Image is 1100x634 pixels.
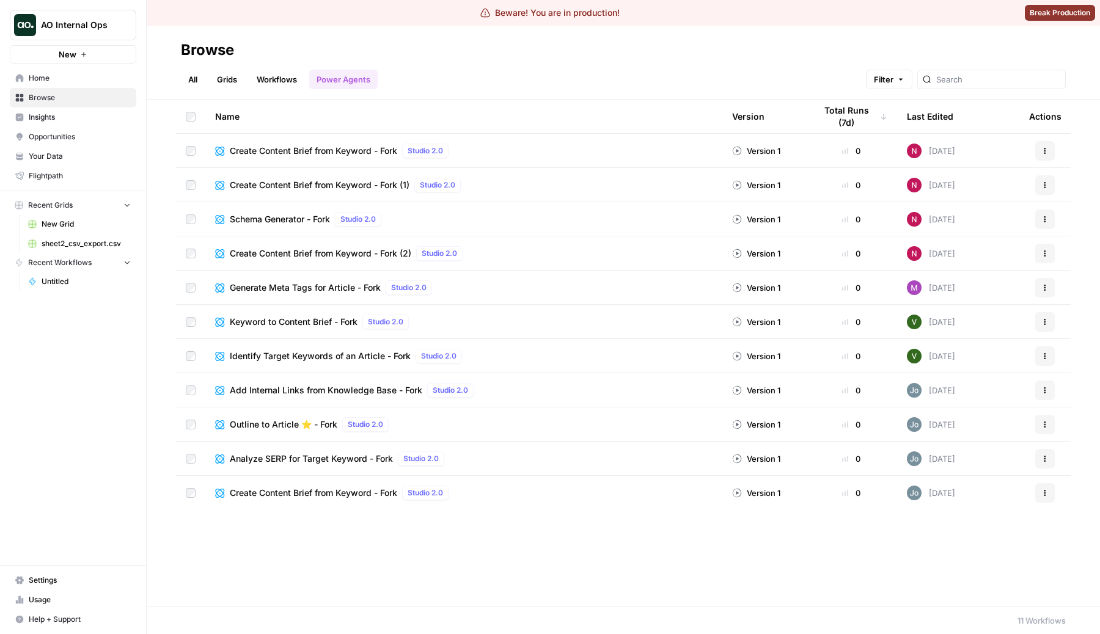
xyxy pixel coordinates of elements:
[907,451,955,466] div: [DATE]
[907,486,955,500] div: [DATE]
[732,213,780,225] div: Version 1
[215,486,713,500] a: Create Content Brief from Keyword - ForkStudio 2.0
[907,383,922,398] img: yptfcf8uf1h6224sauqjdibmebgd
[866,70,912,89] button: Filter
[1029,100,1061,133] div: Actions
[907,486,922,500] img: yptfcf8uf1h6224sauqjdibmebgd
[422,248,457,259] span: Studio 2.0
[10,610,136,629] button: Help + Support
[408,487,443,498] span: Studio 2.0
[29,92,131,103] span: Browse
[181,70,205,89] a: All
[215,315,713,329] a: Keyword to Content Brief - ForkStudio 2.0
[815,145,887,157] div: 0
[59,48,76,60] span: New
[907,349,922,363] img: ulbr96iph5ai8a2jngmea8rwhi0h
[907,349,955,363] div: [DATE]
[732,100,765,133] div: Version
[907,315,955,329] div: [DATE]
[732,418,780,431] div: Version 1
[815,179,887,191] div: 0
[907,383,955,398] div: [DATE]
[907,100,953,133] div: Last Edited
[907,212,955,227] div: [DATE]
[10,590,136,610] a: Usage
[215,144,713,158] a: Create Content Brief from Keyword - ForkStudio 2.0
[874,73,893,86] span: Filter
[732,350,780,362] div: Version 1
[29,575,131,586] span: Settings
[230,145,397,157] span: Create Content Brief from Keyword - Fork
[215,178,713,192] a: Create Content Brief from Keyword - Fork (1)Studio 2.0
[230,213,330,225] span: Schema Generator - Fork
[815,247,887,260] div: 0
[10,45,136,64] button: New
[408,145,443,156] span: Studio 2.0
[907,144,922,158] img: 809rsgs8fojgkhnibtwc28oh1nli
[732,145,780,157] div: Version 1
[340,214,376,225] span: Studio 2.0
[403,453,439,464] span: Studio 2.0
[215,417,713,432] a: Outline to Article ⭐️ - ForkStudio 2.0
[10,166,136,186] a: Flightpath
[29,594,131,605] span: Usage
[42,219,131,230] span: New Grid
[732,453,780,465] div: Version 1
[10,253,136,272] button: Recent Workflows
[41,19,115,31] span: AO Internal Ops
[907,178,922,192] img: 809rsgs8fojgkhnibtwc28oh1nli
[309,70,378,89] a: Power Agents
[215,280,713,295] a: Generate Meta Tags for Article - ForkStudio 2.0
[23,272,136,291] a: Untitled
[907,451,922,466] img: yptfcf8uf1h6224sauqjdibmebgd
[230,247,411,260] span: Create Content Brief from Keyword - Fork (2)
[732,487,780,499] div: Version 1
[421,351,457,362] span: Studio 2.0
[815,282,887,294] div: 0
[732,384,780,396] div: Version 1
[230,350,411,362] span: Identify Target Keywords of an Article - Fork
[10,570,136,590] a: Settings
[907,212,922,227] img: 809rsgs8fojgkhnibtwc28oh1nli
[42,238,131,249] span: sheet2_csv_export.csv
[907,417,922,432] img: yptfcf8uf1h6224sauqjdibmebgd
[907,280,955,295] div: [DATE]
[215,212,713,227] a: Schema Generator - ForkStudio 2.0
[14,14,36,36] img: AO Internal Ops Logo
[215,349,713,363] a: Identify Target Keywords of an Article - ForkStudio 2.0
[907,246,922,261] img: 809rsgs8fojgkhnibtwc28oh1nli
[230,453,393,465] span: Analyze SERP for Target Keyword - Fork
[907,144,955,158] div: [DATE]
[230,179,409,191] span: Create Content Brief from Keyword - Fork (1)
[1018,614,1066,627] div: 11 Workflows
[10,196,136,214] button: Recent Grids
[907,178,955,192] div: [DATE]
[815,316,887,328] div: 0
[181,40,234,60] div: Browse
[907,417,955,432] div: [DATE]
[28,200,73,211] span: Recent Grids
[10,10,136,40] button: Workspace: AO Internal Ops
[215,246,713,261] a: Create Content Brief from Keyword - Fork (2)Studio 2.0
[368,316,403,327] span: Studio 2.0
[1025,5,1095,21] button: Break Production
[230,487,397,499] span: Create Content Brief from Keyword - Fork
[732,282,780,294] div: Version 1
[10,107,136,127] a: Insights
[480,7,620,19] div: Beware! You are in production!
[230,316,358,328] span: Keyword to Content Brief - Fork
[249,70,304,89] a: Workflows
[210,70,244,89] a: Grids
[391,282,427,293] span: Studio 2.0
[348,419,383,430] span: Studio 2.0
[42,276,131,287] span: Untitled
[815,418,887,431] div: 0
[29,170,131,181] span: Flightpath
[815,487,887,499] div: 0
[10,88,136,107] a: Browse
[815,453,887,465] div: 0
[29,614,131,625] span: Help + Support
[10,147,136,166] a: Your Data
[936,73,1060,86] input: Search
[815,213,887,225] div: 0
